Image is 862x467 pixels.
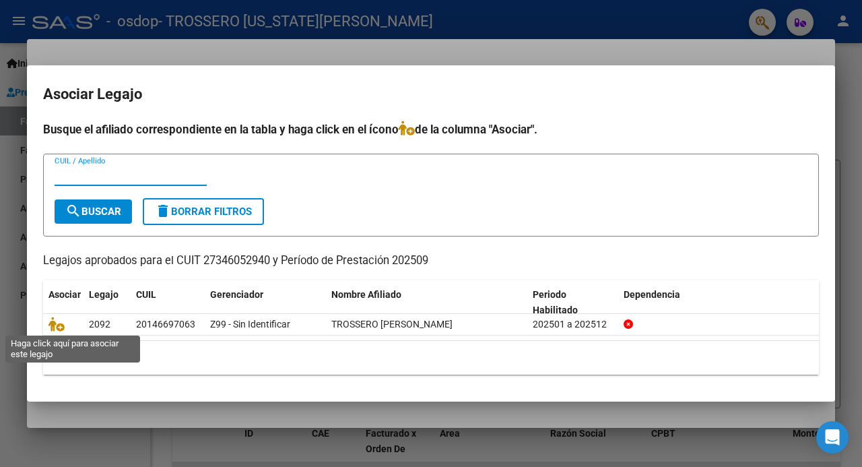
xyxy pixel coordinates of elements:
[155,206,252,218] span: Borrar Filtros
[527,280,618,325] datatable-header-cell: Periodo Habilitado
[331,319,453,330] span: TROSSERO ARMANDO NICASIO CARMELO
[55,199,132,224] button: Buscar
[89,319,110,330] span: 2092
[205,280,326,325] datatable-header-cell: Gerenciador
[84,280,131,325] datatable-header-cell: Legajo
[43,341,819,375] div: 1 registros
[533,289,578,315] span: Periodo Habilitado
[43,82,819,107] h2: Asociar Legajo
[624,289,680,300] span: Dependencia
[89,289,119,300] span: Legajo
[816,421,849,454] div: Open Intercom Messenger
[136,317,195,332] div: 20146697063
[155,203,171,219] mat-icon: delete
[143,198,264,225] button: Borrar Filtros
[43,121,819,138] h4: Busque el afiliado correspondiente en la tabla y haga click en el ícono de la columna "Asociar".
[48,289,81,300] span: Asociar
[136,289,156,300] span: CUIL
[533,317,613,332] div: 202501 a 202512
[210,289,263,300] span: Gerenciador
[618,280,820,325] datatable-header-cell: Dependencia
[131,280,205,325] datatable-header-cell: CUIL
[210,319,290,330] span: Z99 - Sin Identificar
[43,280,84,325] datatable-header-cell: Asociar
[331,289,401,300] span: Nombre Afiliado
[65,206,121,218] span: Buscar
[43,253,819,270] p: Legajos aprobados para el CUIT 27346052940 y Período de Prestación 202509
[326,280,527,325] datatable-header-cell: Nombre Afiliado
[65,203,81,219] mat-icon: search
